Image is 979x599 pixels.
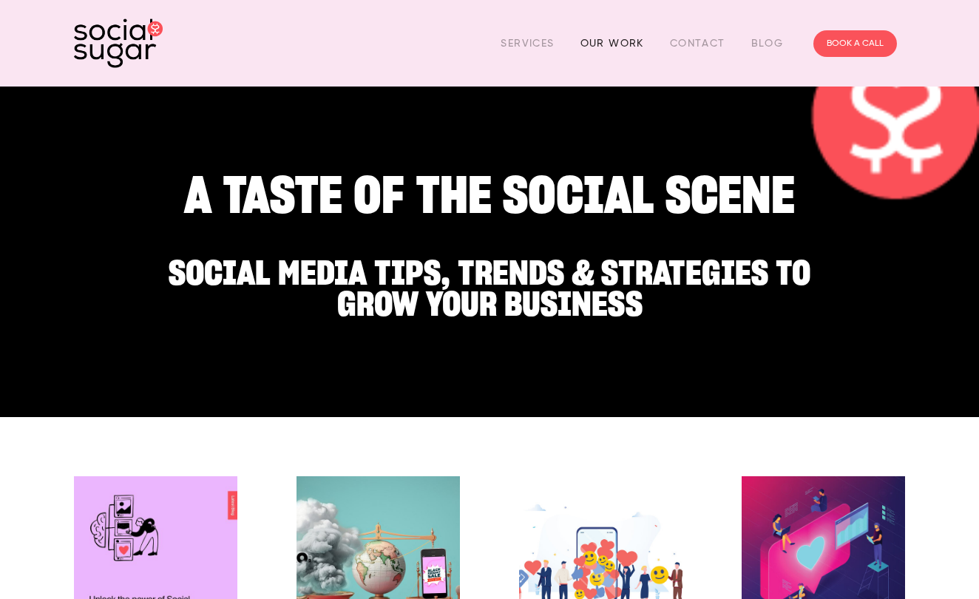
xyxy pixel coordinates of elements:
[580,32,644,55] a: Our Work
[131,172,848,217] h1: A TASTE OF THE SOCIAL SCENE
[670,32,725,55] a: Contact
[501,32,554,55] a: Services
[131,243,848,319] h2: Social Media Tips, Trends & Strategies to Grow Your Business
[74,18,163,68] img: SocialSugar
[751,32,784,55] a: Blog
[813,30,897,57] a: BOOK A CALL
